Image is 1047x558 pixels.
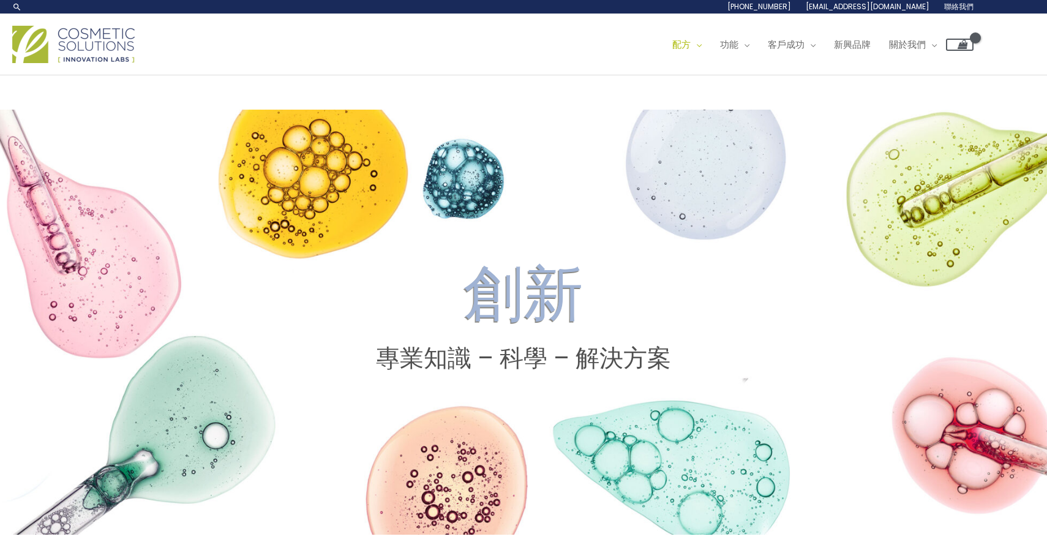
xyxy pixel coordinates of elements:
a: 查看購物車，空 [946,39,974,51]
font: 關於我們 [889,38,926,51]
font: 創新 [463,251,584,335]
a: 搜尋圖示連結 [12,2,22,12]
font: 功能 [720,38,738,51]
a: 關於我們 [880,26,946,63]
a: 新興品牌 [825,26,880,63]
font: 新興品牌 [834,38,871,51]
img: 化妝品解決方案標誌 [12,26,135,63]
a: 配方 [663,26,711,63]
a: 功能 [711,26,759,63]
font: 客戶成功 [768,38,805,51]
font: 專業知識 – 科學 – 解決方案 [376,342,671,374]
nav: 網站導航 [654,26,974,63]
font: 聯絡我們 [944,1,974,12]
font: 配方 [672,38,691,51]
font: [EMAIL_ADDRESS][DOMAIN_NAME] [806,1,929,12]
font: [PHONE_NUMBER] [727,1,791,12]
a: 客戶成功 [759,26,825,63]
